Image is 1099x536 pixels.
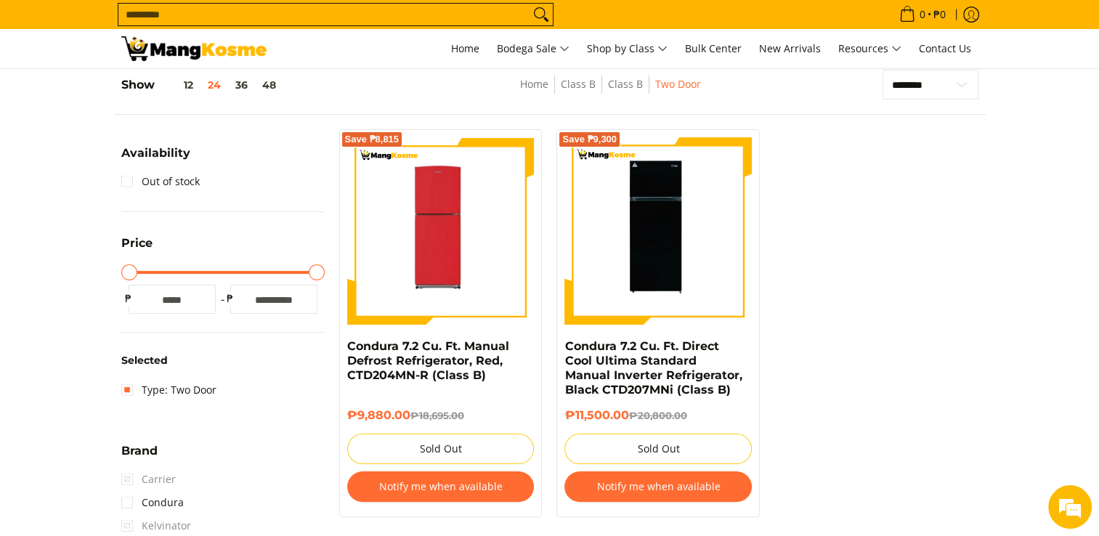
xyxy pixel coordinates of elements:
[451,41,479,55] span: Home
[223,291,238,306] span: ₱
[31,170,254,317] span: We are offline. Please leave us a message.
[281,29,978,68] nav: Main Menu
[121,445,158,457] span: Brand
[121,468,176,491] span: Carrier
[490,29,577,68] a: Bodega Sale
[121,147,190,170] summary: Open
[580,29,675,68] a: Shop by Class
[410,410,464,421] del: ₱18,695.00
[200,79,228,91] button: 24
[919,41,971,55] span: Contact Us
[213,421,264,441] em: Submit
[564,408,752,423] h6: ₱11,500.00
[347,137,535,325] img: Condura 7.2 Cu. Ft. Manual Defrost Refrigerator, Red, CTD204MN-R (Class B)
[418,76,803,108] nav: Breadcrumbs
[76,81,244,100] div: Leave a message
[497,40,569,58] span: Bodega Sale
[155,79,200,91] button: 12
[564,137,752,325] img: Condura 7.2 Cu. Ft. Direct Cool Ultima Standard Manual Inverter Refrigerator, Black CTD207MNi (Cl...
[121,237,153,249] span: Price
[347,434,535,464] button: Sold Out
[444,29,487,68] a: Home
[831,29,909,68] a: Resources
[121,36,267,61] img: Class B Class B | Mang Kosme
[564,339,742,397] a: Condura 7.2 Cu. Ft. Direct Cool Ultima Standard Manual Inverter Refrigerator, Black CTD207MNi (Cl...
[347,339,509,382] a: Condura 7.2 Cu. Ft. Manual Defrost Refrigerator, Red, CTD204MN-R (Class B)
[7,370,277,421] textarea: Type your message and click 'Submit'
[121,170,200,193] a: Out of stock
[917,9,928,20] span: 0
[121,354,325,368] h6: Selected
[628,410,686,421] del: ₱20,800.00
[228,79,255,91] button: 36
[564,471,752,502] button: Notify me when available
[608,77,643,91] a: Class B
[121,78,283,92] h5: Show
[121,491,184,514] a: Condura
[838,40,901,58] span: Resources
[912,29,978,68] a: Contact Us
[238,7,273,42] div: Minimize live chat window
[520,77,548,91] a: Home
[678,29,749,68] a: Bulk Center
[345,135,400,144] span: Save ₱8,815
[587,40,668,58] span: Shop by Class
[655,76,701,94] span: Two Door
[530,4,553,25] button: Search
[752,29,828,68] a: New Arrivals
[931,9,948,20] span: ₱0
[121,291,136,306] span: ₱
[347,408,535,423] h6: ₱9,880.00
[121,445,158,468] summary: Open
[685,41,742,55] span: Bulk Center
[561,77,596,91] a: Class B
[759,41,821,55] span: New Arrivals
[895,7,950,23] span: •
[347,471,535,502] button: Notify me when available
[121,378,216,402] a: Type: Two Door
[564,434,752,464] button: Sold Out
[121,147,190,159] span: Availability
[562,135,617,144] span: Save ₱9,300
[255,79,283,91] button: 48
[121,237,153,260] summary: Open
